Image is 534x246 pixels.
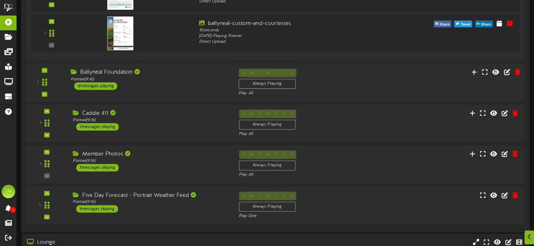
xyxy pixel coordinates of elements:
[76,164,119,172] div: 3 messages playing
[199,39,392,45] div: Direct Upload
[71,76,228,82] div: Portrait ( 9:16 )
[39,202,41,208] div: 6
[199,33,392,39] div: [DATE] - Playing Forever
[239,161,295,171] div: Always Playing
[73,110,229,117] div: Caddie 411
[239,172,353,178] div: Play All
[239,202,295,211] div: Always Playing
[73,191,229,199] div: Five Day Forecast - Portrait Weather Feed
[239,213,353,219] div: Play One
[76,205,118,212] div: 1 messages playing
[74,82,117,90] div: 3 messages playing
[199,20,392,28] div: ballyneal-custom-and-courtesies
[71,69,228,76] div: Ballyneal Foundation
[73,199,229,205] div: Portrait ( 9:16 )
[199,28,392,33] div: 10 seconds
[73,159,229,164] div: Portrait ( 9:16 )
[479,21,493,28] span: Share
[239,91,354,96] div: Play All
[73,151,229,159] div: Member Photos
[73,117,229,123] div: Portrait ( 9:16 )
[239,79,295,89] div: Always Playing
[107,16,133,50] img: 0f60d382-8b1c-4e1e-874a-d90f8830021b.jpg
[239,120,295,130] div: Always Playing
[434,21,451,27] button: Share
[10,207,16,213] span: 0
[454,21,472,27] button: Tweet
[76,123,119,131] div: 2 messages playing
[459,21,472,28] span: Tweet
[438,21,451,28] span: Share
[475,21,493,27] button: Share
[2,185,15,198] div: TM
[239,131,353,137] div: Play All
